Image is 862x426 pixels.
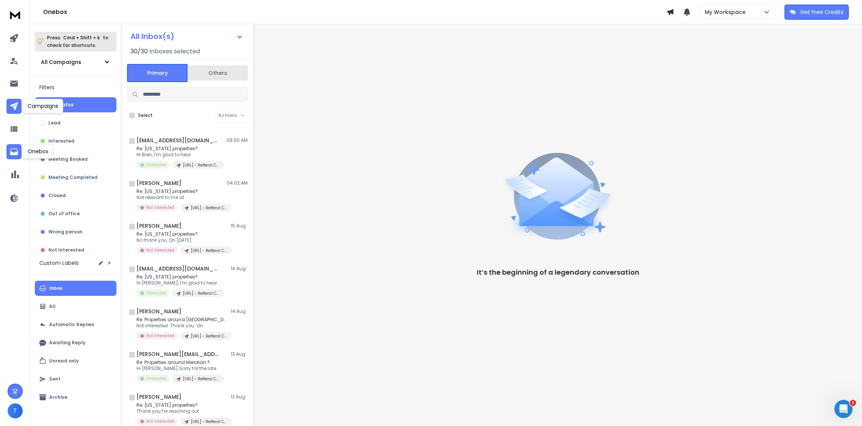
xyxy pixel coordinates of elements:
h1: [PERSON_NAME] [136,179,181,187]
p: No thank you. On [DATE] [136,237,227,243]
button: Closed [35,188,116,203]
h1: All Campaigns [41,58,81,66]
p: Archive [49,394,67,400]
button: Meeting Booked [35,152,116,167]
label: Select [138,112,153,118]
button: Unread only [35,353,116,368]
p: Not Interested [146,418,174,424]
p: 13 Aug [231,351,248,357]
p: 12 Aug [231,394,248,400]
p: My Workspace [705,8,749,16]
p: Unread only [49,358,79,364]
p: Not Interested [146,247,174,253]
p: It’s the beginning of a legendary conversation [477,267,639,278]
h1: [EMAIL_ADDRESS][DOMAIN_NAME] +1 [136,137,220,144]
div: Campaigns [23,99,63,113]
p: Not interested. Thank you. On [136,323,227,329]
p: Re: [US_STATE] properties? [136,402,227,408]
p: Re: [US_STATE] properties? [136,146,224,152]
p: 14 Aug [231,266,248,272]
p: Re: [US_STATE] properties? [136,188,227,194]
button: Lead [35,115,116,131]
p: Not Interested [146,205,174,210]
p: [URL] - Refferal Campaign [US_STATE] - Real Estate Brokers [183,376,219,382]
h1: [PERSON_NAME][EMAIL_ADDRESS][PERSON_NAME][DOMAIN_NAME] [136,350,220,358]
p: [URL] - Refferal Campaign [US_STATE] - Real Estate Brokers [191,419,227,424]
p: Meeting Completed [48,174,98,180]
p: Press to check for shortcuts. [47,34,108,49]
p: 09:00 AM [226,137,248,143]
button: Wrong person [35,224,116,239]
button: Out of office [35,206,116,221]
p: All [49,303,56,309]
p: 14 Aug [231,308,248,314]
p: [URL] - Refferal Campaign [US_STATE] - Real Estate Brokers [191,248,227,253]
p: Inbox [49,285,62,291]
div: Onebox [23,144,53,159]
button: Automatic Replies [35,317,116,332]
p: Closed [48,193,66,199]
p: Not relevant to me at [136,194,227,201]
button: All Campaigns [35,54,116,70]
button: T [8,403,23,418]
p: 04:02 AM [227,180,248,186]
span: 1 [850,400,856,406]
p: Out of office [48,211,80,217]
h1: Onebox [43,8,667,17]
p: Interested [146,162,166,168]
h3: Filters [35,82,116,93]
img: logo [8,8,23,22]
p: Re: [US_STATE] properties? [136,274,224,280]
p: Not Interested [146,333,174,339]
p: Automatic Replies [49,322,94,328]
span: 30 / 30 [130,47,148,56]
button: Get Free Credits [784,5,849,20]
p: Wrong person [48,229,82,235]
p: 15 Aug [231,223,248,229]
button: Meeting Completed [35,170,116,185]
p: Re: Properties around Meridian ? [136,359,224,365]
button: Primary [127,64,188,82]
p: Hi [PERSON_NAME] Sorry for the late [136,365,224,372]
p: Lead [48,120,60,126]
button: All Status [35,97,116,112]
iframe: Intercom live chat [834,400,853,418]
p: Meeting Booked [48,156,88,162]
button: All Inbox(s) [124,29,249,44]
p: Interested [146,290,166,296]
p: Awaiting Reply [49,340,85,346]
h3: Custom Labels [39,259,79,267]
button: Archive [35,390,116,405]
p: Interested [146,376,166,381]
p: Not Interested [48,247,84,253]
h1: All Inbox(s) [130,33,174,40]
h1: [PERSON_NAME] [136,222,181,230]
p: [URL] - Refferal Campaign [US_STATE] - Real Estate Brokers [183,162,219,168]
p: Re: [US_STATE] properties? [136,231,227,237]
p: Hi [PERSON_NAME], I’m glad to hear [136,280,224,286]
p: Get Free Credits [800,8,843,16]
h1: [PERSON_NAME] [136,393,181,401]
button: Sent [35,372,116,387]
p: [URL] - Refferal Campaign [US_STATE] - Real Estate Brokers [183,291,219,296]
h3: Inboxes selected [149,47,200,56]
button: Interested [35,134,116,149]
p: Interested [48,138,74,144]
p: [URL] - Refferal Campaign [US_STATE] - Real Estate Brokers [191,333,227,339]
button: Not Interested [35,243,116,258]
p: [URL] - Refferal Campaign [US_STATE] - Real Estate Brokers [191,205,227,211]
button: Others [188,65,248,81]
p: Hi Bren, I’m glad to hear [136,152,224,158]
h1: [EMAIL_ADDRESS][DOMAIN_NAME] [136,265,220,272]
p: Re: Properties around [GEOGRAPHIC_DATA] ? [136,317,227,323]
p: Sent [49,376,60,382]
button: All [35,299,116,314]
button: Awaiting Reply [35,335,116,350]
span: Cmd + Shift + k [62,33,101,42]
button: Inbox [35,281,116,296]
h1: [PERSON_NAME] [136,308,181,315]
p: Thank you for reaching out [136,408,227,414]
